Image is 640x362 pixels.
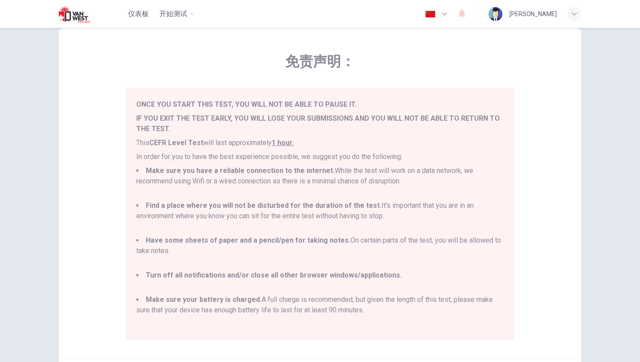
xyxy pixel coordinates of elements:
[509,9,557,19] div: [PERSON_NAME]
[425,11,436,17] img: zh
[159,9,187,19] span: 开始测试
[488,7,502,21] img: Profile picture
[126,53,514,70] span: 免责声明：
[146,295,262,304] b: Make sure your battery is charged.
[146,236,350,244] b: Have some sheets of paper and a pencil/pen for taking notes.
[156,6,199,22] button: 开始测试
[136,294,504,326] li: A full charge is recommended, but given the length of this test, please make sure that your devic...
[272,139,294,147] u: 1 hour.
[146,166,335,175] b: Make sure you have a reliable connection to the internet.
[136,235,504,267] li: On certain parts of the test, you will be allowed to take notes.
[136,152,504,162] p: In order for you to have the best experience possible, we suggest you do the following:
[149,139,203,147] b: CEFR Level Test
[136,100,357,108] b: ONCE YOU START THIS TEST, YOU WILL NOT BE ABLE TO PAUSE IT.
[136,166,504,197] li: While the test will work on a data network, we recommend using Wifi or a wired connection so ther...
[59,5,104,23] img: Van West logo
[146,271,402,279] b: Turn off all notifications and/or close all other browser windows/applications.
[59,5,125,23] a: Van West logo
[136,114,500,133] b: IF YOU EXIT THE TEST EARLY, YOU WILL LOSE YOUR SUBMISSIONS AND YOU WILL NOT BE ABLE TO RETURN TO ...
[125,6,152,22] button: 仪表板
[128,9,149,19] span: 仪表板
[136,200,504,232] li: It's important that you are in an environment where you know you can sit for the entire test with...
[136,138,504,148] p: This will last approximately
[146,201,381,210] b: Find a place where you will not be disturbed for the duration of the test.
